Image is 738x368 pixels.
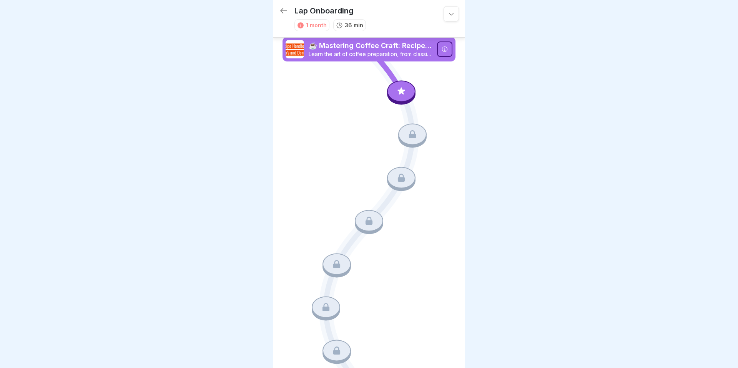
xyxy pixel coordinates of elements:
div: 1 month [306,21,327,29]
p: Lap Onboarding [294,6,354,15]
p: ☕ Mastering Coffee Craft: Recipes and Techniques [309,41,432,51]
p: Learn the art of coffee preparation, from classic recipes to signature drinks. Master latte art, ... [309,51,432,58]
p: 36 min [345,21,363,29]
img: mybhhgjp8lky8t0zqxkj1o55.png [286,40,304,58]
